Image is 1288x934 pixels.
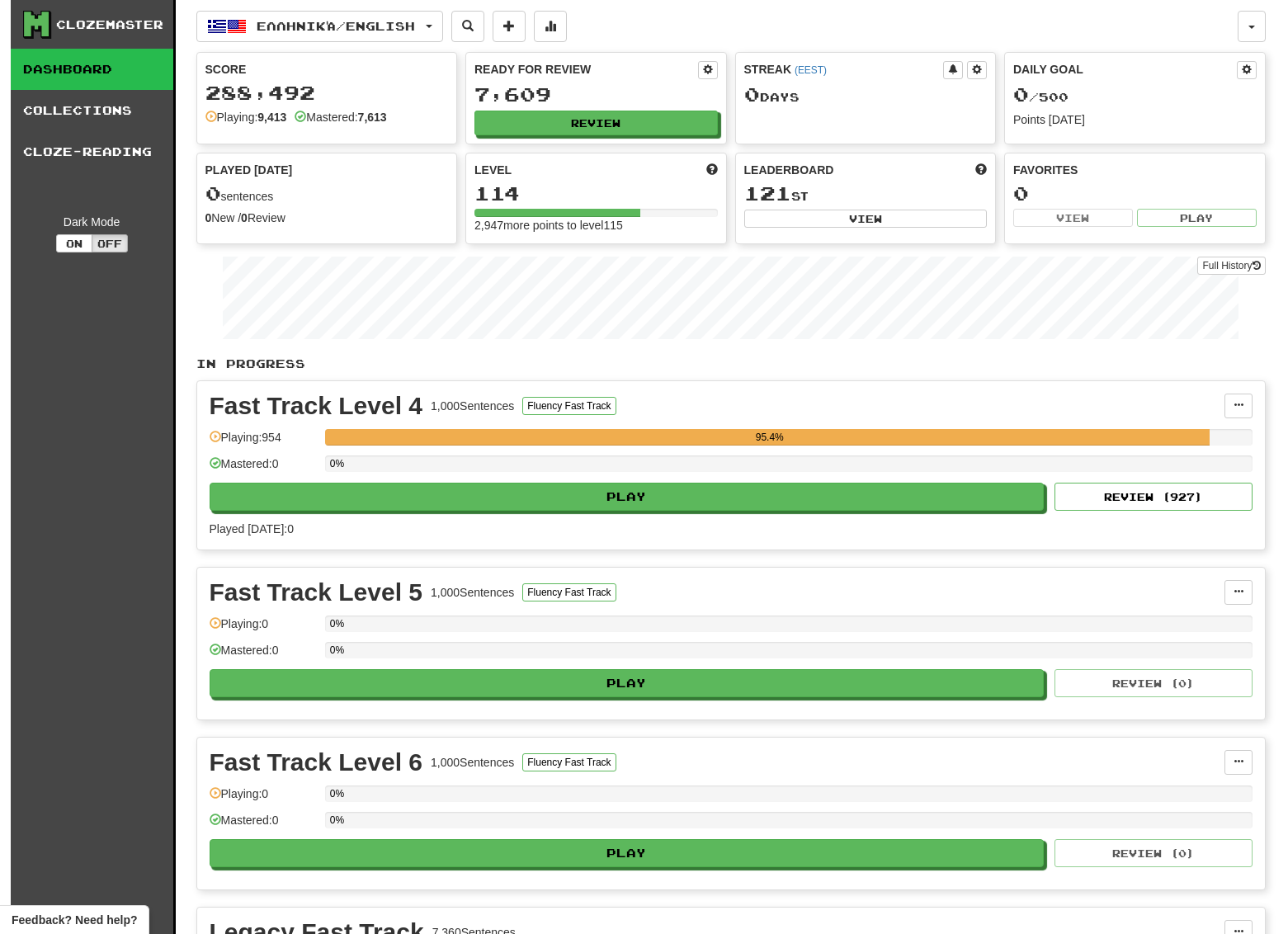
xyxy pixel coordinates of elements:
[706,162,718,178] span: Score more points to level up
[210,750,423,775] div: Fast Track Level 6
[1054,839,1253,867] button: Review (0)
[744,84,988,106] div: Day s
[534,11,567,42] button: More stats
[744,162,834,178] span: Leaderboard
[210,642,317,669] div: Mastered: 0
[744,210,988,228] button: View
[744,183,988,205] div: st
[11,49,173,90] a: Dashboard
[474,111,718,135] button: Review
[522,583,616,601] button: Fluency Fast Track
[1013,61,1237,79] div: Daily Goal
[1013,83,1029,106] span: 0
[493,11,526,42] button: Add sentence to collection
[210,812,317,839] div: Mastered: 0
[474,61,698,78] div: Ready for Review
[210,580,423,605] div: Fast Track Level 5
[196,11,443,42] button: Ελληνικά/English
[11,90,173,131] a: Collections
[330,429,1210,446] div: 95.4%
[210,616,317,643] div: Playing: 0
[474,84,718,105] div: 7,609
[975,162,987,178] span: This week in points, UTC
[522,753,616,771] button: Fluency Fast Track
[1013,209,1133,227] button: View
[11,131,173,172] a: Cloze-Reading
[210,483,1045,511] button: Play
[56,17,163,33] div: Clozemaster
[210,785,317,813] div: Playing: 0
[210,429,317,456] div: Playing: 954
[205,61,449,78] div: Score
[210,394,423,418] div: Fast Track Level 4
[431,584,514,601] div: 1,000 Sentences
[474,183,718,204] div: 114
[205,83,449,103] div: 288,492
[522,397,616,415] button: Fluency Fast Track
[210,669,1045,697] button: Play
[241,211,248,224] strong: 0
[1054,483,1253,511] button: Review (927)
[257,19,415,33] span: Ελληνικά / English
[56,234,92,252] button: On
[12,912,137,928] span: Open feedback widget
[196,356,1266,372] p: In Progress
[431,754,514,771] div: 1,000 Sentences
[205,109,287,125] div: Playing:
[451,11,484,42] button: Search sentences
[205,183,449,205] div: sentences
[358,111,387,124] strong: 7,613
[1013,183,1257,204] div: 0
[1054,669,1253,697] button: Review (0)
[205,211,212,224] strong: 0
[1197,257,1265,275] a: Full History
[92,234,128,252] button: Off
[295,109,386,125] div: Mastered:
[210,522,294,535] span: Played [DATE]: 0
[205,162,293,178] span: Played [DATE]
[1013,111,1257,128] div: Points [DATE]
[210,455,317,483] div: Mastered: 0
[431,398,514,414] div: 1,000 Sentences
[257,111,286,124] strong: 9,413
[1137,209,1257,227] button: Play
[744,61,944,78] div: Streak
[744,182,791,205] span: 121
[205,182,221,205] span: 0
[795,64,827,76] a: (EEST)
[474,162,512,178] span: Level
[1013,90,1069,104] span: / 500
[23,214,161,230] div: Dark Mode
[474,217,718,233] div: 2,947 more points to level 115
[1013,162,1257,178] div: Favorites
[205,210,449,226] div: New / Review
[744,83,760,106] span: 0
[210,839,1045,867] button: Play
